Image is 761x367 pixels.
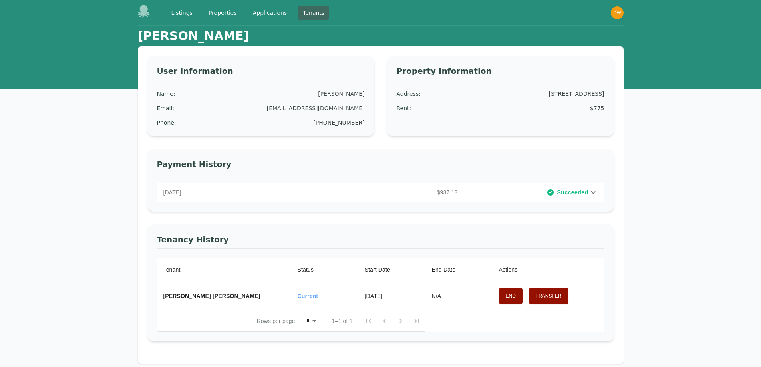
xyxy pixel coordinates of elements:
th: Start Date [358,258,425,281]
span: Current [298,293,318,299]
th: Actions [493,258,604,281]
a: Listings [167,6,197,20]
div: Email : [157,104,175,112]
p: [DATE] [163,188,312,196]
div: [PERSON_NAME] [318,90,364,98]
a: Tenants [298,6,329,20]
p: Rows per page: [257,317,297,325]
table: Payment History [157,258,604,332]
a: Properties [204,6,242,20]
div: [STREET_ADDRESS] [549,90,604,98]
select: rows per page [300,315,319,327]
th: N/A [425,281,493,311]
div: $775 [590,104,604,112]
h1: [PERSON_NAME] [138,29,249,43]
p: 1–1 of 1 [332,317,353,325]
p: $937.18 [312,188,461,196]
h3: Tenancy History [157,234,604,249]
h3: Payment History [157,159,604,173]
th: [DATE] [358,281,425,311]
button: Transfer [529,288,568,304]
th: Status [291,258,358,281]
h3: User Information [157,65,365,80]
div: Phone : [157,119,176,127]
h3: Property Information [397,65,604,80]
th: [PERSON_NAME] [PERSON_NAME] [157,281,291,311]
div: Address : [397,90,421,98]
div: [PHONE_NUMBER] [313,119,364,127]
th: Tenant [157,258,291,281]
div: Name : [157,90,175,98]
span: Succeeded [557,188,588,196]
div: Rent : [397,104,411,112]
div: [EMAIL_ADDRESS][DOMAIN_NAME] [267,104,365,112]
th: End Date [425,258,493,281]
button: End [499,288,523,304]
div: [DATE]$937.18Succeeded [157,183,604,202]
a: Applications [248,6,292,20]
